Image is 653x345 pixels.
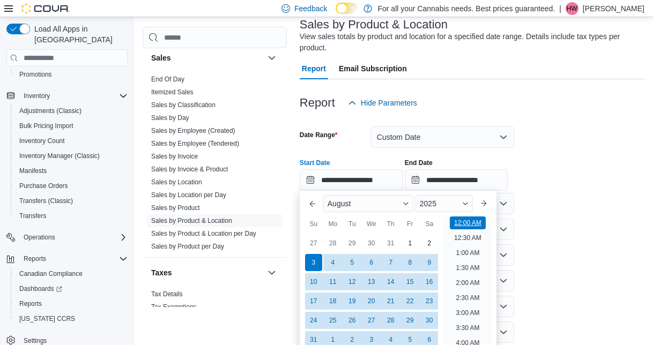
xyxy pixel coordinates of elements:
span: Adjustments (Classic) [19,107,81,115]
span: Dashboards [19,284,62,293]
span: Sales by Invoice [151,152,198,161]
span: Transfers (Classic) [19,197,73,205]
button: Reports [2,251,132,266]
button: Inventory Count [11,133,132,148]
div: day-3 [305,254,322,271]
a: Transfers (Classic) [15,194,77,207]
div: day-18 [324,292,342,310]
div: day-29 [344,235,361,252]
div: Su [305,215,322,232]
button: Purchase Orders [11,178,132,193]
div: day-30 [363,235,380,252]
span: Inventory Count [15,134,128,147]
div: day-21 [382,292,399,310]
span: End Of Day [151,75,184,84]
a: Sales by Employee (Tendered) [151,140,239,147]
li: 1:00 AM [451,246,484,259]
button: Taxes [151,267,263,278]
a: Sales by Employee (Created) [151,127,235,134]
h3: Sales by Product & Location [300,18,448,31]
div: Sales [143,73,287,257]
div: Mo [324,215,342,232]
button: Promotions [11,67,132,82]
span: Manifests [15,164,128,177]
div: day-4 [324,254,342,271]
span: Inventory Manager (Classic) [15,149,128,162]
button: Previous Month [304,195,321,212]
input: Dark Mode [336,3,358,14]
div: day-28 [324,235,342,252]
span: Transfers [19,212,46,220]
span: Inventory [24,92,50,100]
button: Taxes [265,266,278,279]
span: Reports [24,254,46,263]
div: Sa [421,215,438,232]
label: Date Range [300,131,338,139]
span: Promotions [15,68,128,81]
div: day-25 [324,312,342,329]
a: Inventory Count [15,134,69,147]
button: Open list of options [499,199,508,208]
span: Manifests [19,167,47,175]
span: Sales by Product & Location per Day [151,229,256,238]
span: Transfers (Classic) [15,194,128,207]
span: August [328,199,351,208]
span: Hide Parameters [361,97,417,108]
div: day-23 [421,292,438,310]
button: Manifests [11,163,132,178]
a: Bulk Pricing Import [15,119,78,132]
div: day-12 [344,273,361,290]
span: Reports [19,252,128,265]
span: Sales by Product [151,204,200,212]
a: Sales by Location [151,178,202,186]
a: Sales by Location per Day [151,191,226,199]
span: Sales by Employee (Tendered) [151,139,239,148]
div: Button. Open the month selector. August is currently selected. [323,195,413,212]
div: day-13 [363,273,380,290]
li: 12:00 AM [450,216,486,229]
input: Press the down key to open a popover containing a calendar. [405,169,508,191]
a: Dashboards [15,282,66,295]
div: day-1 [402,235,419,252]
div: day-29 [402,312,419,329]
span: Bulk Pricing Import [19,122,73,130]
span: Washington CCRS [15,312,128,325]
div: day-6 [363,254,380,271]
li: 12:30 AM [450,231,486,244]
span: 2025 [420,199,436,208]
button: Sales [151,52,263,63]
span: Bulk Pricing Import [15,119,128,132]
a: Canadian Compliance [15,267,87,280]
button: Open list of options [499,225,508,234]
button: Transfers (Classic) [11,193,132,208]
div: day-8 [402,254,419,271]
span: HW [567,2,577,15]
a: Reports [15,297,46,310]
a: Sales by Classification [151,101,216,109]
a: Manifests [15,164,51,177]
div: day-9 [421,254,438,271]
span: Transfers [15,209,128,222]
span: Tax Exemptions [151,303,197,311]
div: day-16 [421,273,438,290]
a: Dashboards [11,281,132,296]
div: day-30 [421,312,438,329]
div: day-15 [402,273,419,290]
button: Inventory [2,88,132,103]
span: Inventory Count [19,137,65,145]
div: day-11 [324,273,342,290]
button: Bulk Pricing Import [11,118,132,133]
a: Transfers [15,209,50,222]
input: Press the down key to enter a popover containing a calendar. Press the escape key to close the po... [300,169,403,191]
button: Canadian Compliance [11,266,132,281]
div: day-2 [421,235,438,252]
li: 3:00 AM [451,306,484,319]
span: Purchase Orders [15,179,128,192]
span: Settings [24,336,47,345]
span: Canadian Compliance [19,269,83,278]
div: We [363,215,380,232]
div: day-14 [382,273,399,290]
div: Taxes [143,288,287,318]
